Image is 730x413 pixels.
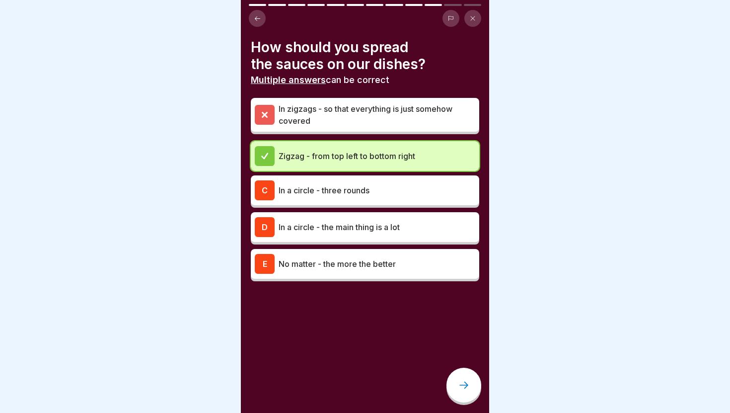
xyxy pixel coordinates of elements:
[255,217,275,237] div: D
[251,39,479,73] h4: How should you spread the sauces on our dishes?
[279,221,475,233] p: In a circle - the main thing is a lot
[279,150,475,162] p: Zigzag - from top left to bottom right
[255,180,275,200] div: C
[279,103,475,127] p: In zigzags - so that everything is just somehow covered
[251,75,479,85] p: can be correct
[279,184,475,196] p: In a circle - three rounds
[279,258,475,270] p: No matter - the more the better
[251,75,326,85] b: Multiple answers
[255,254,275,274] div: E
